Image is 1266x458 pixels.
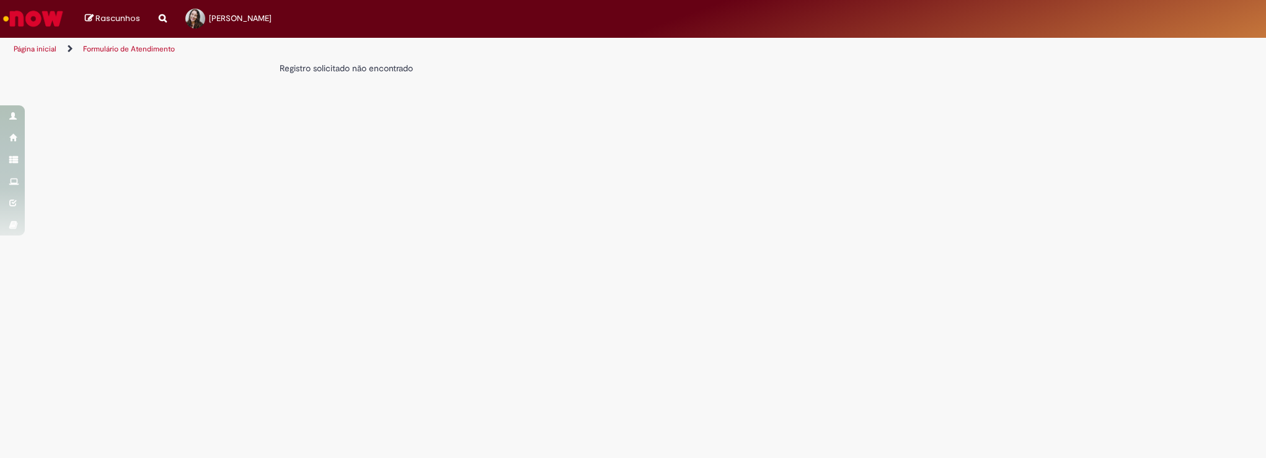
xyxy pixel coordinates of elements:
img: ServiceNow [1,6,65,31]
ul: Trilhas de página [9,38,834,61]
a: Formulário de Atendimento [83,44,175,54]
div: Registro solicitado não encontrado [280,62,805,74]
span: Rascunhos [95,12,140,24]
a: Rascunhos [85,13,140,25]
a: Página inicial [14,44,56,54]
span: [PERSON_NAME] [209,13,272,24]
